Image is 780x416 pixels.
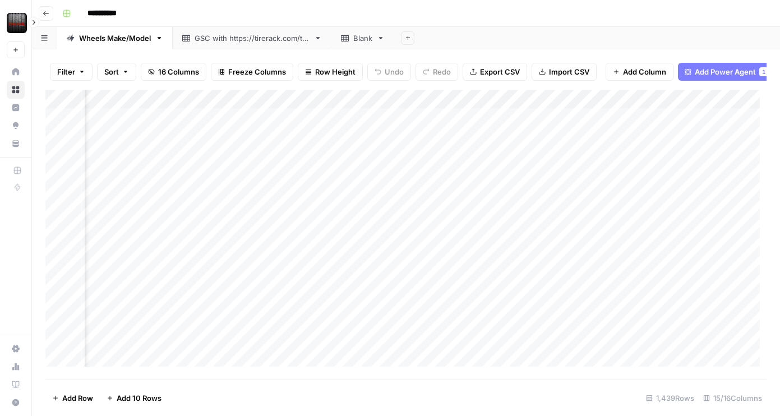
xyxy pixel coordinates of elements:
div: 15/16 Columns [699,389,767,407]
button: Add Row [45,389,100,407]
button: Filter [50,63,93,81]
a: Your Data [7,135,25,152]
div: Wheels Make/Model [79,33,151,44]
button: Freeze Columns [211,63,293,81]
button: Help + Support [7,394,25,412]
span: Add 10 Rows [117,392,161,404]
span: Undo [385,66,404,77]
button: Workspace: Tire Rack [7,9,25,37]
div: Blank [353,33,372,44]
img: Tire Rack Logo [7,13,27,33]
span: Add Column [623,66,666,77]
button: Import CSV [532,63,597,81]
a: Home [7,63,25,81]
button: Add Power Agent1 [678,63,773,81]
div: 1,439 Rows [641,389,699,407]
span: Redo [433,66,451,77]
a: Browse [7,81,25,99]
a: Insights [7,99,25,117]
a: Opportunities [7,117,25,135]
button: 16 Columns [141,63,206,81]
div: GSC with [URL][DOMAIN_NAME] [195,33,310,44]
a: Learning Hub [7,376,25,394]
a: Wheels Make/Model [57,27,173,49]
a: GSC with [URL][DOMAIN_NAME] [173,27,331,49]
span: Filter [57,66,75,77]
a: Blank [331,27,394,49]
button: Add 10 Rows [100,389,168,407]
button: Export CSV [463,63,527,81]
span: Sort [104,66,119,77]
div: 1 [759,67,768,76]
span: Add Power Agent [695,66,756,77]
button: Undo [367,63,411,81]
span: Import CSV [549,66,589,77]
button: Redo [416,63,458,81]
span: Freeze Columns [228,66,286,77]
span: Add Row [62,392,93,404]
button: Row Height [298,63,363,81]
button: Sort [97,63,136,81]
button: Add Column [606,63,673,81]
a: Settings [7,340,25,358]
span: Export CSV [480,66,520,77]
span: 16 Columns [158,66,199,77]
a: Usage [7,358,25,376]
span: Row Height [315,66,356,77]
span: 1 [762,67,765,76]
